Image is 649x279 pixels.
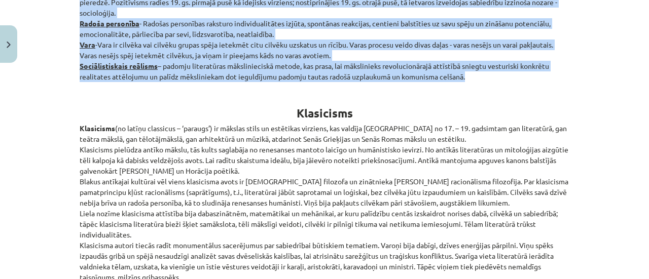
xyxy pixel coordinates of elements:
[80,124,115,133] strong: Klasicisms
[7,42,11,48] img: icon-close-lesson-0947bae3869378f0d4975bcd49f059093ad1ed9edebbc8119c70593378902aed.svg
[80,19,139,28] strong: Radoša personība
[80,61,158,70] strong: Sociālistiskais reālisms
[297,106,353,121] b: Klasicisms
[80,40,95,49] strong: Vara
